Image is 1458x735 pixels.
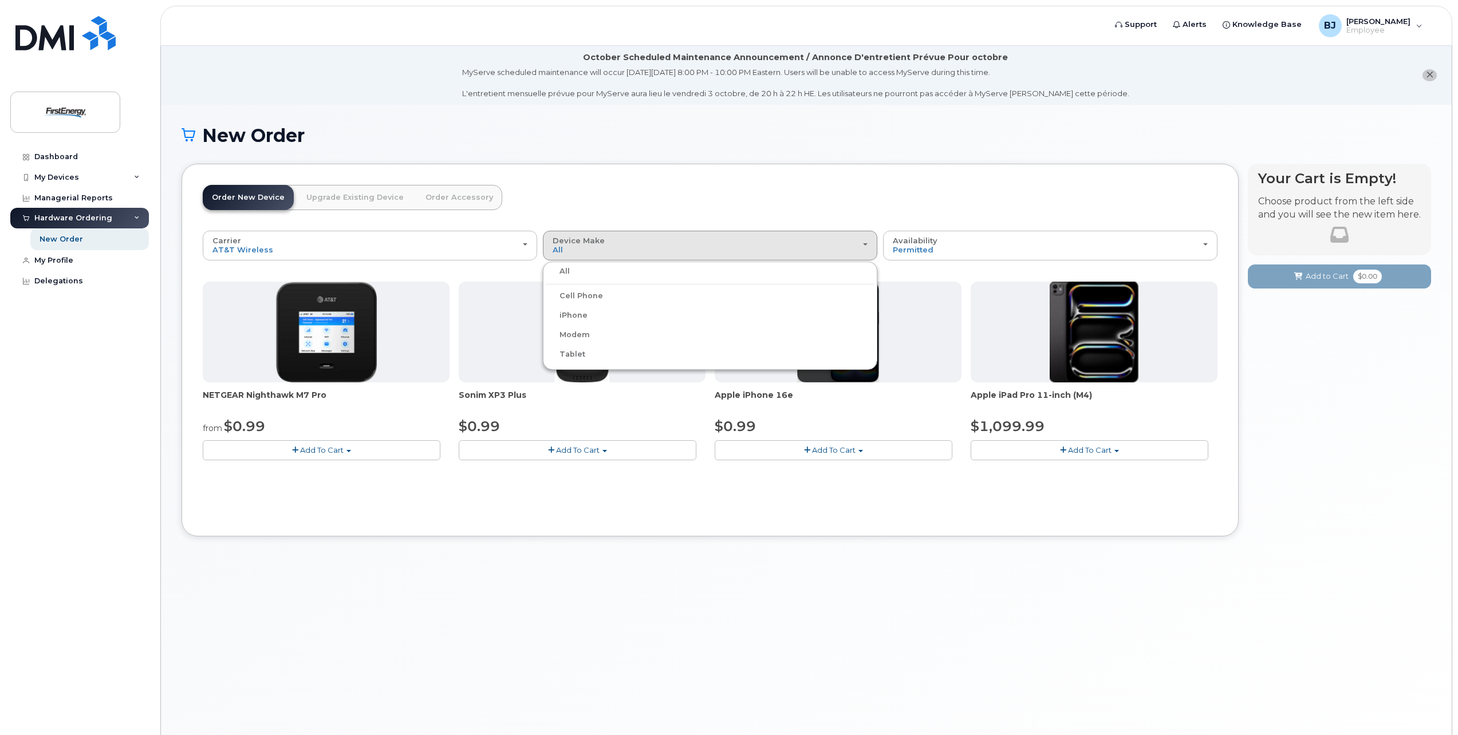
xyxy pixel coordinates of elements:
a: Order Accessory [416,185,502,210]
a: Upgrade Existing Device [297,185,413,210]
label: Modem [546,328,590,342]
button: Carrier AT&T Wireless [203,231,537,260]
button: Device Make All [543,231,877,260]
iframe: Messenger Launcher [1408,685,1449,726]
small: from [203,423,222,433]
span: Add To Cart [300,445,344,455]
span: $0.00 [1353,270,1382,283]
button: Add To Cart [971,440,1208,460]
button: Add To Cart [459,440,696,460]
img: ipad_pro_11_m4.png [1050,282,1138,382]
p: Choose product from the left side and you will see the new item here. [1258,195,1421,222]
img: Nighthawk.png [276,282,377,382]
label: Cell Phone [546,289,603,303]
div: Sonim XP3 Plus [459,389,706,412]
span: $0.99 [459,418,500,434]
span: $0.99 [715,418,756,434]
div: Apple iPhone 16e [715,389,962,412]
button: Add To Cart [715,440,952,460]
label: All [546,264,570,278]
a: Order New Device [203,185,294,210]
button: Add to Cart $0.00 [1248,264,1431,288]
div: NETGEAR Nighthawk M7 Pro [203,389,450,412]
h1: New Order [182,125,1431,145]
button: Add To Cart [203,440,440,460]
div: Apple iPad Pro 11-inch (M4) [971,389,1217,412]
span: Add To Cart [1068,445,1112,455]
span: All [553,245,563,254]
h4: Your Cart is Empty! [1258,171,1421,186]
button: close notification [1422,69,1437,81]
span: $0.99 [224,418,265,434]
span: Permitted [893,245,933,254]
span: Carrier [212,236,241,245]
span: $1,099.99 [971,418,1045,434]
span: Add To Cart [812,445,856,455]
span: Add To Cart [556,445,600,455]
span: Device Make [553,236,605,245]
span: Add to Cart [1306,271,1349,282]
span: AT&T Wireless [212,245,273,254]
button: Availability Permitted [883,231,1217,260]
span: Availability [893,236,937,245]
div: October Scheduled Maintenance Announcement / Annonce D'entretient Prévue Pour octobre [583,52,1008,64]
label: Tablet [546,347,585,361]
div: MyServe scheduled maintenance will occur [DATE][DATE] 8:00 PM - 10:00 PM Eastern. Users will be u... [462,67,1129,99]
label: iPhone [546,309,588,322]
